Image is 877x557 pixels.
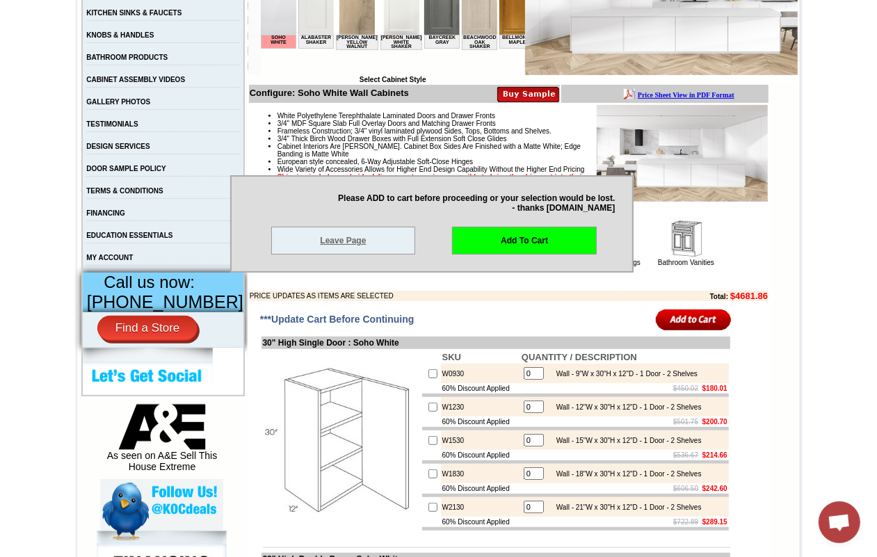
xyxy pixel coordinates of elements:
a: Bathroom Vanities [658,259,714,266]
td: W1230 [441,397,520,417]
s: $450.02 [673,385,698,392]
span: Wide Variety of Accessories Allows for Higher End Design Capability Without the Higher End Pricing [277,166,585,173]
b: $200.70 [702,418,727,426]
td: W0930 [441,364,520,383]
span: Call us now: [104,273,195,291]
s: $536.67 [673,451,698,459]
a: MY ACCOUNT [86,254,133,261]
div: As seen on A&E Sell This House Extreme [100,404,223,479]
a: Find a Store [97,316,198,341]
span: Cabinet Interiors Are [PERSON_NAME]. Cabinet Box Sides Are Finished with a Matte White; Edge Band... [277,143,581,158]
div: Wall - 18"W x 30"H x 12"D - 1 Door - 2 Shelves [549,470,702,478]
td: 60% Discount Applied [441,483,520,494]
b: SKU [442,352,461,362]
b: $214.66 [702,451,727,459]
span: ***Update Cart Before Continuing [260,314,415,325]
b: $180.01 [702,385,727,392]
td: W2130 [441,497,520,517]
span: 3/4" Thick Birch Wood Drawer Boxes with Full Extension Soft Close Glides [277,135,507,143]
a: TESTIMONIALS [86,120,138,128]
a: KITCHEN SINKS & FAUCETS [86,9,182,17]
td: W1830 [441,464,520,483]
b: Select Cabinet Style [360,76,426,83]
span: 3/4" MDF Square Slab Full Overlay Doors and Matching Drawer Fronts [277,120,496,127]
td: 30" High Single Door : Soho White [262,337,730,349]
a: TERMS & CONDITIONS [86,187,163,195]
img: pdf.png [2,3,13,15]
s: $606.50 [673,485,698,492]
b: Total: [710,293,728,300]
td: PRICE UPDATES AS ITEMS ARE SELECTED [250,291,619,301]
img: Product Image [597,105,768,202]
td: 60% Discount Applied [441,450,520,460]
img: 30'' High Single Door [263,362,419,519]
b: Price Sheet View in PDF Format [16,6,113,13]
a: Add To Cart [452,227,597,255]
b: Configure: Soho White Wall Cabinets [250,88,409,98]
span: [PHONE_NUMBER] [87,292,243,312]
p: Please ADD to cart before proceeding or your selection would be lost. - thanks [DOMAIN_NAME] [230,175,634,273]
span: White Polyethylene Terephthalate Laminated Doors and Drawer Fronts [277,112,495,120]
strong: Shipping includes curbside delivery, customer is responsible to bring the shipment into their hom... [277,173,585,188]
div: Wall - 21"W x 30"H x 12"D - 1 Door - 2 Shelves [549,503,702,511]
div: Open chat [819,501,860,543]
a: EDUCATION ESSENTIALS [86,232,172,239]
a: Leave Page [271,227,416,255]
a: GALLERY PHOTOS [86,98,150,106]
input: Add to Cart [656,308,732,331]
a: KNOBS & HANDLES [86,31,154,39]
span: European style concealed, 6-Way Adjustable Soft-Close Hinges [277,158,473,166]
div: Wall - 15"W x 30"H x 12"D - 1 Door - 2 Shelves [549,437,702,444]
td: 60% Discount Applied [441,417,520,427]
a: CABINET ASSEMBLY VIDEOS [86,76,185,83]
a: FINANCING [86,209,125,217]
td: Bellmonte Maple [239,63,274,77]
s: $501.75 [673,418,698,426]
span: Frameless Construction; 3/4" vinyl laminated plywood Sides, Tops, Bottoms and Shelves. [277,127,552,135]
td: W1530 [441,430,520,450]
div: Wall - 9"W x 30"H x 12"D - 1 Door - 2 Shelves [549,370,698,378]
b: $289.15 [702,518,727,526]
div: Wall - 12"W x 30"H x 12"D - 1 Door - 2 Shelves [549,403,702,411]
b: $242.60 [702,485,727,492]
a: BATHROOM PRODUCTS [86,54,168,61]
a: DOOR SAMPLE POLICY [86,165,166,172]
a: DESIGN SERVICES [86,143,150,150]
td: 60% Discount Applied [441,383,520,394]
b: QUANTITY / DESCRIPTION [522,352,637,362]
b: $4681.86 [730,291,768,301]
a: Price Sheet View in PDF Format [16,2,113,14]
td: 60% Discount Applied [441,517,520,527]
img: Bathroom Vanities [665,217,707,259]
s: $722.89 [673,518,698,526]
